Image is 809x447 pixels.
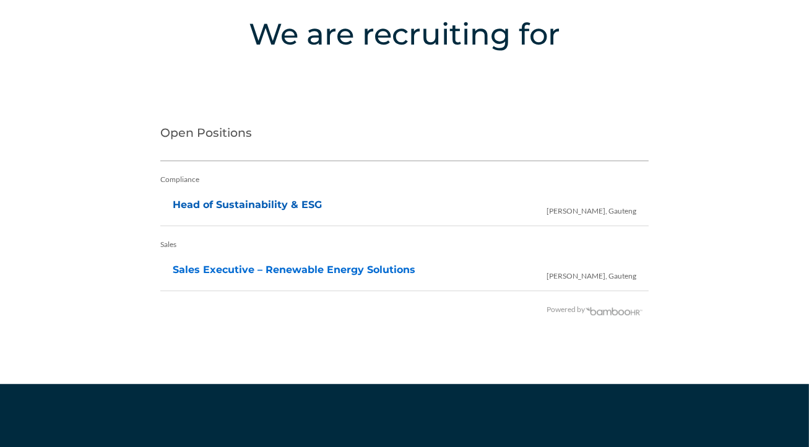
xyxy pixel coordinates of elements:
[160,111,649,161] h2: Open Positions
[160,297,643,322] div: Powered by
[160,167,649,192] div: Compliance
[547,193,636,223] span: [PERSON_NAME], Gauteng
[56,12,753,56] h4: We are recruiting for
[547,258,636,289] span: [PERSON_NAME], Gauteng
[160,232,649,257] div: Sales
[173,199,322,210] a: Head of Sustainability & ESG
[173,264,415,276] a: Sales Executive – Renewable Energy Solutions
[585,305,643,315] img: BambooHR - HR software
